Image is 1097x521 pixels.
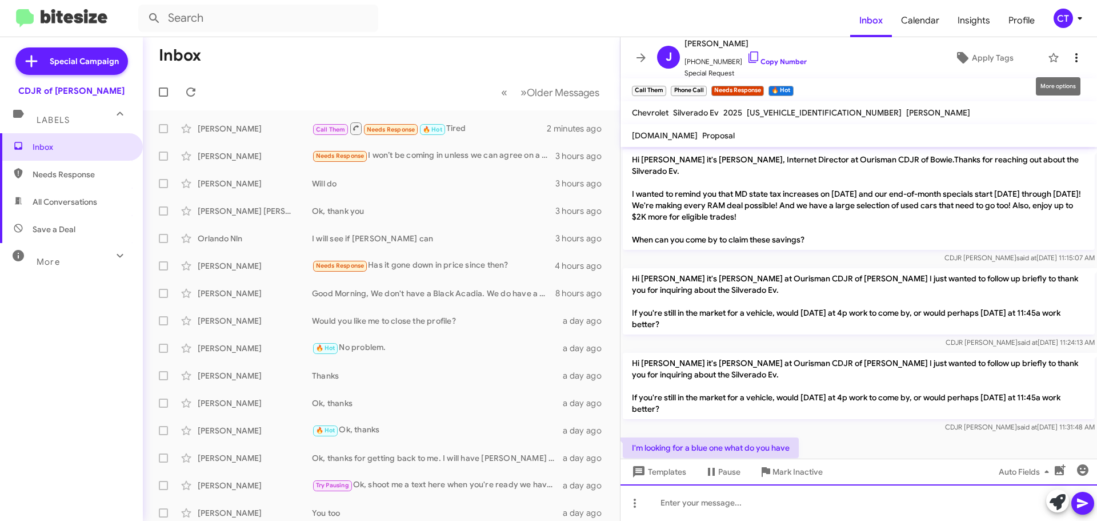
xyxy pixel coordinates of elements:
[18,85,125,97] div: CDJR of [PERSON_NAME]
[623,353,1095,419] p: Hi [PERSON_NAME] it's [PERSON_NAME] at Ourisman CDJR of [PERSON_NAME] I just wanted to follow up ...
[695,462,750,482] button: Pause
[563,507,611,519] div: a day ago
[747,108,902,118] span: [US_VEHICLE_IDENTIFICATION_NUMBER]
[15,47,128,75] a: Special Campaign
[198,260,312,272] div: [PERSON_NAME]
[198,123,312,134] div: [PERSON_NAME]
[999,4,1044,37] a: Profile
[623,438,799,458] p: I'm looking for a blue one what do you have
[312,370,563,381] div: Thanks
[547,123,611,134] div: 2 minutes ago
[1017,423,1037,431] span: said at
[666,48,672,66] span: J
[946,338,1095,347] span: CDJR [PERSON_NAME] [DATE] 11:24:13 AM
[312,178,555,189] div: Will do
[768,86,793,96] small: 🔥 Hot
[555,233,611,244] div: 3 hours ago
[684,50,807,67] span: [PHONE_NUMBER]
[563,343,611,354] div: a day ago
[684,67,807,79] span: Special Request
[718,462,740,482] span: Pause
[1016,253,1036,262] span: said at
[198,178,312,189] div: [PERSON_NAME]
[1044,9,1084,28] button: CT
[563,315,611,327] div: a day ago
[632,108,668,118] span: Chevrolet
[750,462,832,482] button: Mark Inactive
[563,425,611,436] div: a day ago
[555,150,611,162] div: 3 hours ago
[312,259,555,272] div: Has it gone down in price since then?
[198,425,312,436] div: [PERSON_NAME]
[632,86,666,96] small: Call Them
[316,344,335,352] span: 🔥 Hot
[723,108,742,118] span: 2025
[198,150,312,162] div: [PERSON_NAME]
[527,86,599,99] span: Older Messages
[312,205,555,217] div: Ok, thank you
[563,397,611,409] div: a day ago
[623,149,1095,250] p: Hi [PERSON_NAME] it's [PERSON_NAME], Internet Director at Ourisman CDJR of Bowie.Thanks for reach...
[632,130,698,141] span: [DOMAIN_NAME]
[37,257,60,267] span: More
[671,86,706,96] small: Phone Call
[892,4,948,37] a: Calendar
[850,4,892,37] a: Inbox
[37,115,70,125] span: Labels
[50,55,119,67] span: Special Campaign
[312,397,563,409] div: Ok, thanks
[159,46,201,65] h1: Inbox
[494,81,514,104] button: Previous
[312,424,563,437] div: Ok, thanks
[999,462,1054,482] span: Auto Fields
[198,452,312,464] div: [PERSON_NAME]
[312,452,563,464] div: Ok, thanks for getting back to me. I will have [PERSON_NAME] and [PERSON_NAME] reach out soon.
[906,108,970,118] span: [PERSON_NAME]
[555,288,611,299] div: 8 hours ago
[138,5,378,32] input: Search
[948,4,999,37] span: Insights
[312,121,547,136] div: Tired
[514,81,606,104] button: Next
[198,397,312,409] div: [PERSON_NAME]
[198,507,312,519] div: [PERSON_NAME]
[702,130,735,141] span: Proposal
[684,37,807,50] span: [PERSON_NAME]
[925,47,1042,68] button: Apply Tags
[673,108,719,118] span: Silverado Ev
[316,427,335,434] span: 🔥 Hot
[563,452,611,464] div: a day ago
[1036,77,1080,96] div: More options
[198,233,312,244] div: Orlando Nln
[555,260,611,272] div: 4 hours ago
[198,315,312,327] div: [PERSON_NAME]
[198,288,312,299] div: [PERSON_NAME]
[312,479,563,492] div: Ok, shoot me a text here when you're ready we have amazing deals.
[316,152,365,160] span: Needs Response
[312,507,563,519] div: You too
[620,462,695,482] button: Templates
[33,224,75,235] span: Save a Deal
[563,370,611,381] div: a day ago
[563,480,611,491] div: a day ago
[623,268,1095,335] p: Hi [PERSON_NAME] it's [PERSON_NAME] at Ourisman CDJR of [PERSON_NAME] I just wanted to follow up ...
[33,169,130,180] span: Needs Response
[423,126,442,133] span: 🔥 Hot
[367,126,415,133] span: Needs Response
[972,47,1014,68] span: Apply Tags
[944,253,1095,262] span: CDJR [PERSON_NAME] [DATE] 11:15:07 AM
[33,141,130,153] span: Inbox
[312,233,555,244] div: I will see if [PERSON_NAME] can
[501,85,507,100] span: «
[316,262,365,269] span: Needs Response
[312,341,563,355] div: No problem.
[990,462,1063,482] button: Auto Fields
[198,205,312,217] div: [PERSON_NAME] [PERSON_NAME]
[198,343,312,354] div: [PERSON_NAME]
[1018,338,1038,347] span: said at
[521,85,527,100] span: »
[316,126,346,133] span: Call Them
